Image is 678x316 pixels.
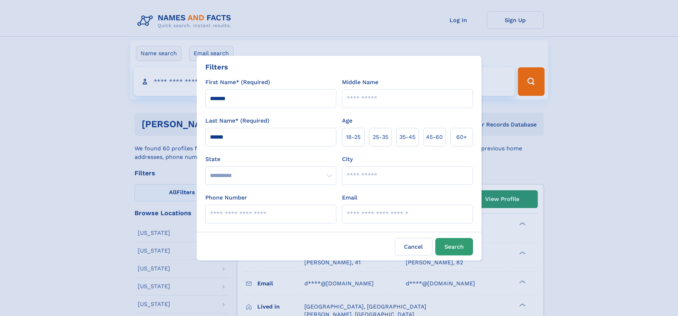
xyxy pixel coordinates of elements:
[346,133,361,141] span: 18‑25
[373,133,388,141] span: 25‑35
[456,133,467,141] span: 60+
[205,78,270,87] label: First Name* (Required)
[342,193,357,202] label: Email
[435,238,473,255] button: Search
[395,238,432,255] label: Cancel
[342,78,378,87] label: Middle Name
[342,116,352,125] label: Age
[399,133,415,141] span: 35‑45
[205,155,336,164] label: State
[205,116,269,125] label: Last Name* (Required)
[205,62,228,72] div: Filters
[205,193,247,202] label: Phone Number
[426,133,443,141] span: 45‑60
[342,155,353,164] label: City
